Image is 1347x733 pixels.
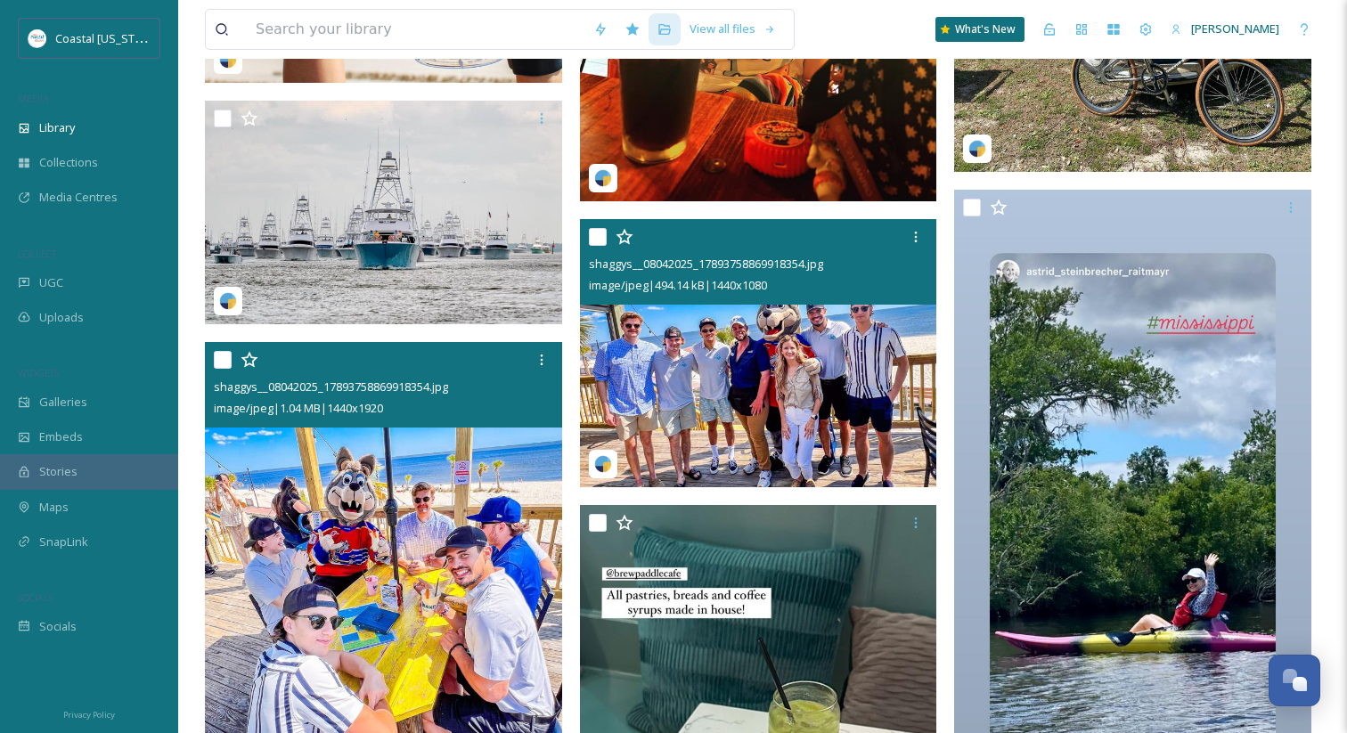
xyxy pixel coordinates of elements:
a: What's New [935,17,1025,42]
span: [PERSON_NAME] [1191,20,1279,37]
span: Privacy Policy [63,709,115,721]
a: View all files [681,12,785,46]
span: MEDIA [18,92,49,105]
img: snapsea-logo.png [219,292,237,310]
span: Socials [39,618,77,635]
span: image/jpeg | 494.14 kB | 1440 x 1080 [589,277,767,293]
span: Stories [39,463,78,480]
img: download%20%281%29.jpeg [29,29,46,47]
button: Open Chat [1269,655,1320,706]
span: Maps [39,499,69,516]
span: Uploads [39,309,84,326]
img: snapsea-logo.png [219,51,237,69]
img: snapsea-logo.png [594,169,612,187]
img: snapsea-logo.png [968,140,986,158]
span: COLLECT [18,247,56,260]
img: mgcbc_08042025_17974735811471142.jpg [205,101,562,324]
span: shaggys__08042025_17893758869918354.jpg [214,379,448,395]
span: UGC [39,274,63,291]
a: Privacy Policy [63,703,115,724]
input: Search your library [247,10,584,49]
span: shaggys__08042025_17893758869918354.jpg [589,256,823,272]
img: snapsea-logo.png [594,455,612,473]
span: SOCIALS [18,590,53,604]
span: Collections [39,154,98,171]
img: shaggys__08042025_17893758869918354.jpg [580,219,937,487]
span: Library [39,119,75,136]
span: image/jpeg | 1.04 MB | 1440 x 1920 [214,400,383,416]
span: SnapLink [39,533,88,550]
span: Media Centres [39,189,118,206]
span: WIDGETS [18,366,59,379]
a: [PERSON_NAME] [1162,12,1288,46]
span: Galleries [39,394,87,411]
span: Embeds [39,428,83,445]
span: Coastal [US_STATE] [55,29,158,46]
